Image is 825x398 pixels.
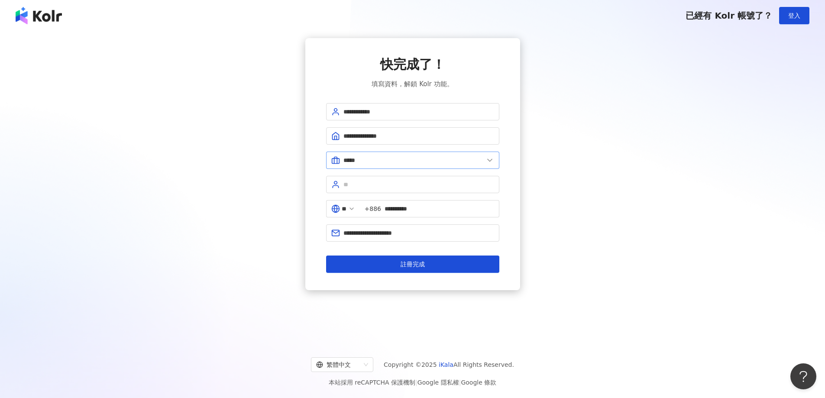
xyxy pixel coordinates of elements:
span: 快完成了！ [380,55,445,74]
span: 註冊完成 [401,261,425,268]
span: | [459,379,461,386]
span: 登入 [788,12,800,19]
button: 註冊完成 [326,256,499,273]
span: 填寫資料，解鎖 Kolr 功能。 [372,79,453,89]
span: +886 [365,204,381,214]
span: | [415,379,417,386]
span: 本站採用 reCAPTCHA 保護機制 [329,377,496,388]
span: Copyright © 2025 All Rights Reserved. [384,359,514,370]
a: Google 條款 [461,379,496,386]
span: 已經有 Kolr 帳號了？ [686,10,772,21]
a: iKala [439,361,453,368]
img: logo [16,7,62,24]
button: 登入 [779,7,809,24]
a: Google 隱私權 [417,379,459,386]
div: 繁體中文 [316,358,360,372]
iframe: Help Scout Beacon - Open [790,363,816,389]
